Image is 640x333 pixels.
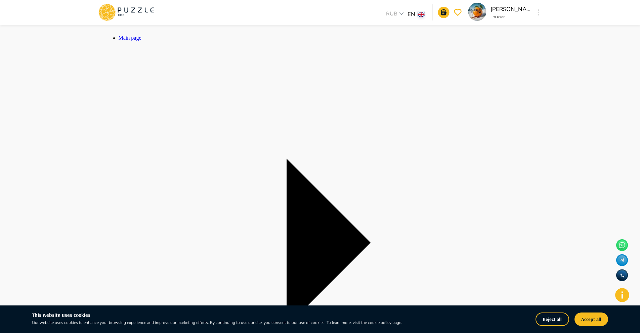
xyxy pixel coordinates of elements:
[468,3,486,21] img: profile_picture PuzzleTrip
[119,35,141,41] a: Main page
[574,313,608,326] button: Accept all
[418,12,425,17] img: lang
[408,10,415,19] p: EN
[438,7,450,18] button: go-to-basket-submit-button
[32,320,435,326] p: Our website uses cookies to enhance your browsing experience and improve our marketing efforts. B...
[490,5,531,14] p: [PERSON_NAME]
[452,7,464,18] button: go-to-wishlist-submit-button
[490,14,531,20] p: I'm user
[384,10,408,19] div: RUB
[32,311,435,320] h6: This website uses cookies
[536,313,569,326] button: Reject all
